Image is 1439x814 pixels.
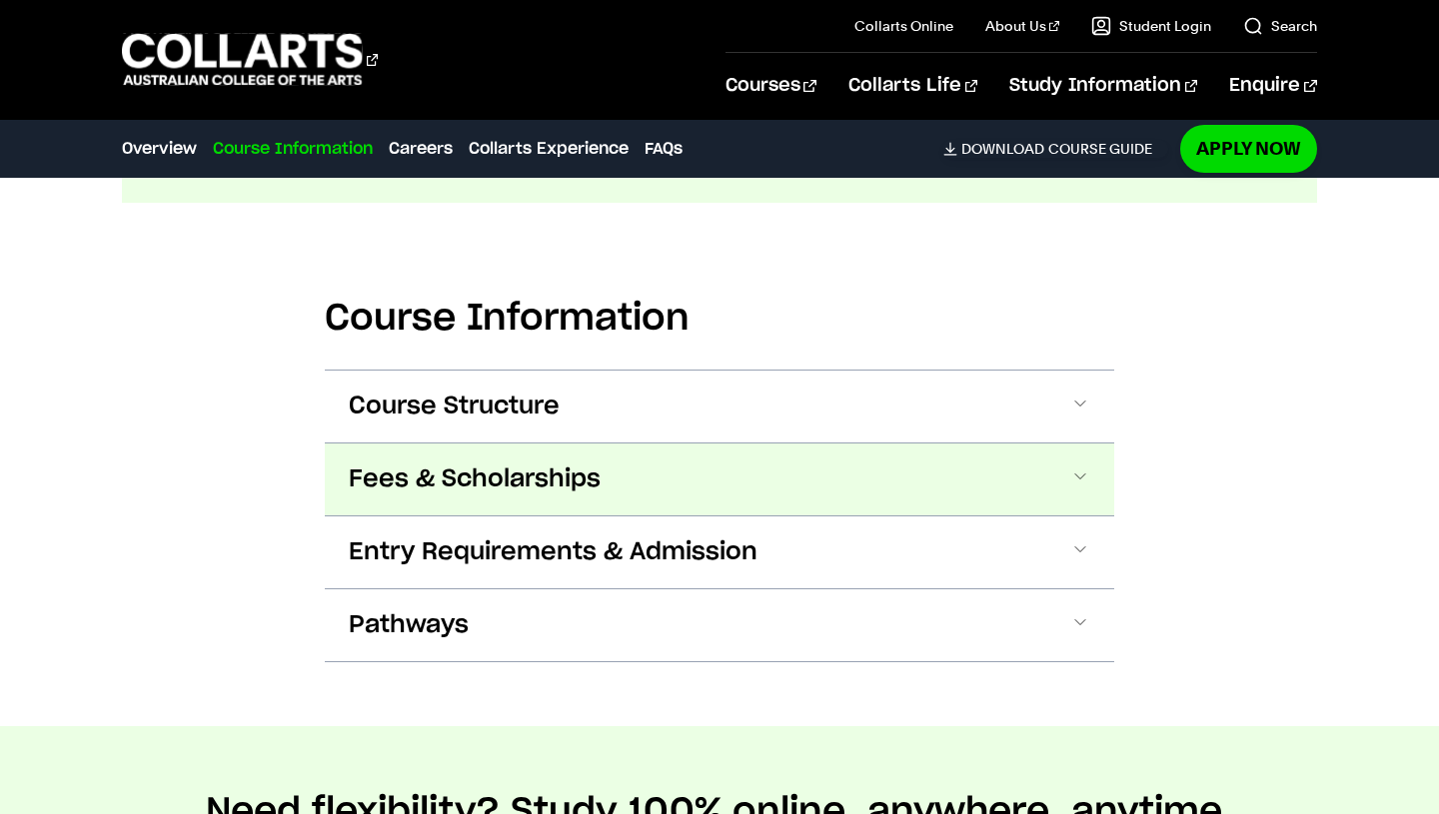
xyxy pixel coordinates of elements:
a: Collarts Experience [469,137,629,161]
span: Course Structure [349,391,560,422]
a: Student Login [1091,16,1211,36]
a: Course Information [213,137,373,161]
button: Fees & Scholarships [325,443,1114,515]
a: About Us [985,16,1059,36]
a: Courses [725,53,816,119]
a: FAQs [645,137,683,161]
a: Study Information [1009,53,1197,119]
h2: Course Information [325,297,1114,341]
button: Pathways [325,589,1114,661]
a: Apply Now [1180,125,1317,172]
a: Careers [389,137,453,161]
a: Search [1243,16,1317,36]
a: Overview [122,137,197,161]
a: Enquire [1229,53,1316,119]
span: Fees & Scholarships [349,463,601,495]
a: DownloadCourse Guide [943,140,1168,158]
span: Download [961,140,1044,158]
span: Entry Requirements & Admission [349,536,757,568]
span: Pathways [349,609,469,641]
a: Collarts Life [848,53,977,119]
a: Collarts Online [854,16,953,36]
button: Course Structure [325,371,1114,442]
div: Go to homepage [122,31,378,88]
button: Entry Requirements & Admission [325,516,1114,588]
